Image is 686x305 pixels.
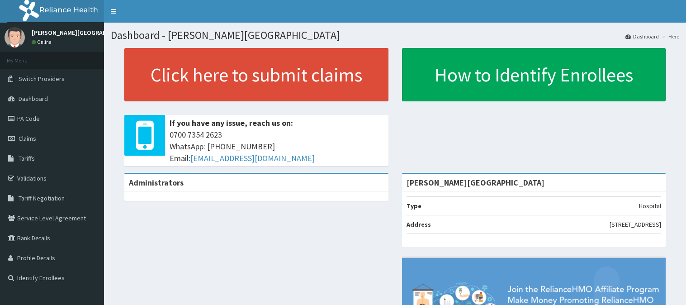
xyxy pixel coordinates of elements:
a: Click here to submit claims [124,48,388,101]
b: Address [407,220,431,229]
a: [EMAIL_ADDRESS][DOMAIN_NAME] [190,153,315,163]
h1: Dashboard - [PERSON_NAME][GEOGRAPHIC_DATA] [111,29,679,41]
span: Claims [19,134,36,143]
strong: [PERSON_NAME][GEOGRAPHIC_DATA] [407,177,544,188]
a: Dashboard [625,33,659,40]
span: Dashboard [19,95,48,103]
b: Administrators [129,177,184,188]
span: Tariffs [19,154,35,162]
a: How to Identify Enrollees [402,48,666,101]
b: If you have any issue, reach us on: [170,118,293,128]
li: Here [660,33,679,40]
a: Online [32,39,53,45]
img: User Image [5,27,25,48]
span: Switch Providers [19,75,65,83]
b: Type [407,202,421,210]
p: [PERSON_NAME][GEOGRAPHIC_DATA] [32,29,136,36]
span: 0700 7354 2623 WhatsApp: [PHONE_NUMBER] Email: [170,129,384,164]
p: [STREET_ADDRESS] [610,220,661,229]
p: Hospital [639,201,661,210]
span: Tariff Negotiation [19,194,65,202]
